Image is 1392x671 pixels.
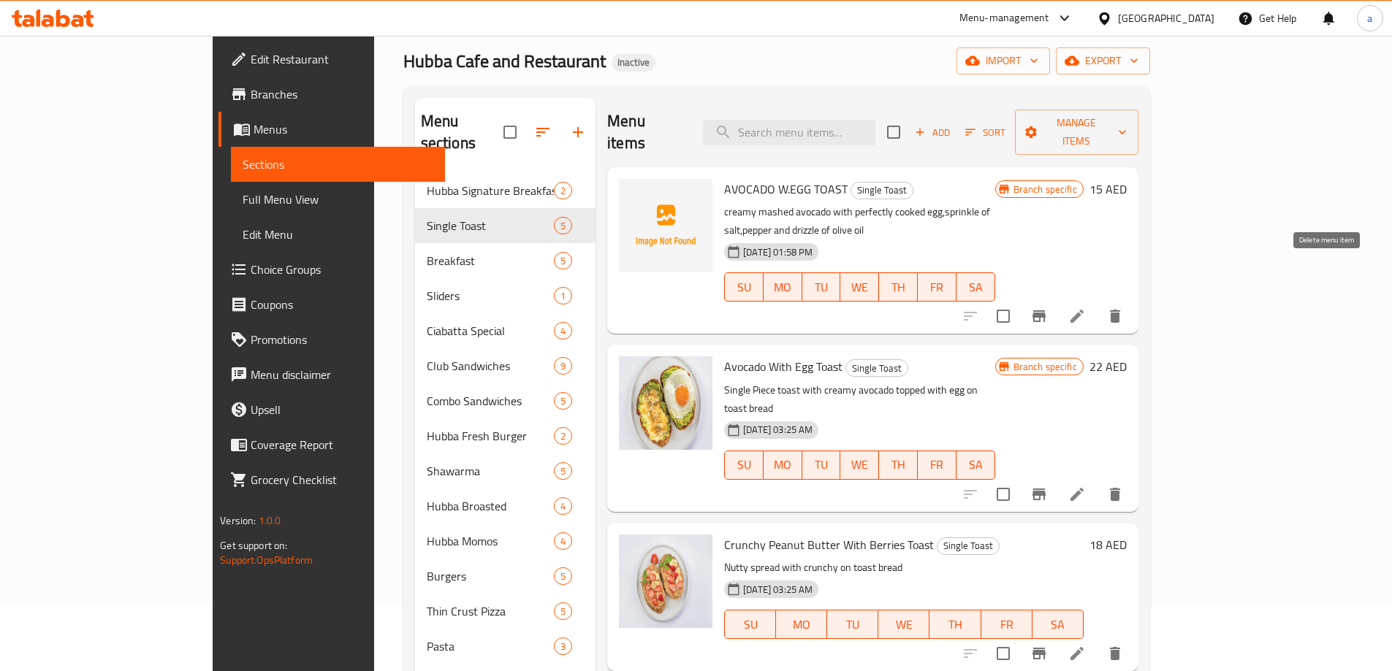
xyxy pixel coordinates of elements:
div: Single Toast [937,537,1000,555]
span: TU [808,277,835,298]
span: Menus [254,120,433,138]
div: Hubba Momos [427,532,554,550]
a: Edit menu item [1068,486,1086,503]
div: Combo Sandwiches5 [415,383,596,418]
div: Breakfast [427,252,554,269]
a: Edit Restaurant [218,42,445,77]
div: Ciabatta Special4 [415,313,596,348]
button: SA [1032,610,1084,639]
span: 5 [555,464,571,478]
span: Menu disclaimer [251,366,433,383]
div: Pasta3 [415,629,596,664]
span: Inactive [612,56,655,69]
span: FR [987,614,1027,635]
span: Sliders [427,287,554,304]
div: items [554,287,572,304]
span: Select all sections [495,117,525,147]
span: Thin Crust Pizza [427,602,554,620]
a: Edit Menu [231,217,445,252]
span: SU [731,277,758,298]
span: Version: [220,511,256,530]
span: Get support on: [220,536,287,555]
span: Edit Restaurant [251,50,433,68]
span: Branch specific [1008,360,1083,374]
span: SA [962,454,989,475]
span: Select to update [988,638,1019,669]
span: Hubba Signature Breakfast [427,182,554,199]
span: 1.0.0 [259,511,281,530]
span: [DATE] 03:25 AM [737,583,818,597]
button: MO [764,272,802,302]
button: delete [1098,636,1133,671]
span: 5 [555,219,571,233]
span: Hubba Broasted [427,497,554,515]
div: [GEOGRAPHIC_DATA] [1118,10,1214,26]
h6: 22 AED [1089,356,1127,377]
span: MO [769,454,796,475]
div: items [554,462,572,480]
span: Promotions [251,331,433,348]
div: Burgers5 [415,559,596,594]
span: 2 [555,184,571,198]
a: Menus [218,112,445,147]
span: MO [769,277,796,298]
span: SU [731,614,770,635]
button: SA [956,272,995,302]
span: Hubba Fresh Burger [427,427,554,445]
span: Choice Groups [251,261,433,278]
span: Grocery Checklist [251,471,433,488]
div: items [554,427,572,445]
button: MO [776,610,827,639]
span: 4 [555,499,571,513]
button: FR [918,272,956,302]
a: Sections [231,147,445,182]
span: Coverage Report [251,436,433,453]
span: FR [924,277,951,298]
span: Sort [965,124,1005,141]
span: Burgers [427,567,554,585]
div: items [554,532,572,550]
span: SA [1038,614,1078,635]
span: Ciabatta Special [427,322,554,340]
span: WE [846,277,873,298]
span: Avocado With Egg Toast [724,356,843,377]
span: Select to update [988,479,1019,510]
button: TU [802,450,841,480]
span: AVOCADO W.EGG TOAST [724,178,848,200]
div: Hubba Broasted4 [415,488,596,524]
div: Single Toast [427,217,554,234]
input: search [703,120,875,145]
span: Branch specific [1008,183,1083,196]
span: 5 [555,605,571,618]
button: FR [981,610,1032,639]
div: items [554,252,572,269]
img: Avocado With Egg Toast [619,356,712,450]
span: MO [782,614,821,635]
span: Branches [251,85,433,103]
span: 2 [555,429,571,443]
a: Choice Groups [218,252,445,287]
div: Single Toast [845,359,908,377]
button: WE [878,610,929,639]
span: Club Sandwiches [427,357,554,375]
span: Add [913,124,952,141]
span: Sort items [956,121,1015,144]
button: import [956,47,1050,74]
div: Hubba Fresh Burger2 [415,418,596,453]
div: Thin Crust Pizza5 [415,594,596,629]
div: items [554,602,572,620]
div: items [554,357,572,375]
div: Hubba Signature Breakfast2 [415,173,596,208]
button: TU [802,272,841,302]
img: AVOCADO W.EGG TOAST [619,179,712,272]
span: Select to update [988,301,1019,331]
div: Inactive [612,54,655,72]
a: Branches [218,77,445,112]
span: Sections [243,156,433,173]
h2: Menu sections [421,110,504,154]
img: Crunchy Peanut Butter With Berries Toast [619,534,712,628]
button: Branch-specific-item [1022,636,1057,671]
button: Branch-specific-item [1022,477,1057,512]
